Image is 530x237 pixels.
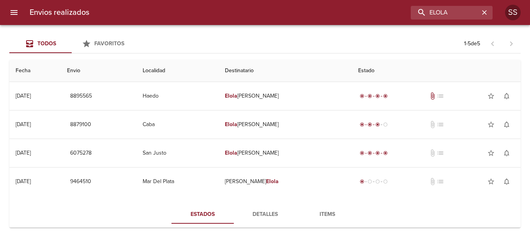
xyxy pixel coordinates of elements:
[5,3,23,22] button: menu
[367,122,372,127] span: radio_button_checked
[436,92,444,100] span: No tiene pedido asociado
[436,121,444,128] span: No tiene pedido asociado
[360,179,364,184] span: radio_button_checked
[94,40,124,47] span: Favoritos
[16,178,31,185] div: [DATE]
[483,88,499,104] button: Agregar a favoritos
[136,168,219,196] td: Mar Del Plata
[487,178,495,185] span: star_border
[238,210,291,219] span: Detalles
[499,145,514,161] button: Activar notificaciones
[502,34,521,53] span: Pagina siguiente
[503,178,511,185] span: notifications_none
[499,117,514,132] button: Activar notificaciones
[360,151,364,155] span: radio_button_checked
[360,94,364,98] span: radio_button_checked
[70,177,91,187] span: 9464510
[375,122,380,127] span: radio_button_checked
[411,6,479,20] input: buscar
[225,93,237,99] em: Elola
[499,88,514,104] button: Activar notificaciones
[505,5,521,20] div: Abrir información de usuario
[16,93,31,99] div: [DATE]
[67,118,94,132] button: 8879100
[67,175,94,189] button: 9464510
[176,210,229,219] span: Estados
[375,151,380,155] span: radio_button_checked
[375,94,380,98] span: radio_button_checked
[37,40,56,47] span: Todos
[487,121,495,128] span: star_border
[136,110,219,139] td: Caba
[505,5,521,20] div: SS
[266,178,279,185] em: Elola
[483,39,502,47] span: Pagina anterior
[9,60,61,82] th: Fecha
[383,122,388,127] span: radio_button_unchecked
[487,92,495,100] span: star_border
[301,210,354,219] span: Items
[225,150,237,156] em: Elola
[483,174,499,189] button: Agregar a favoritos
[383,179,388,184] span: radio_button_unchecked
[352,60,521,82] th: Estado
[219,139,352,167] td: [PERSON_NAME]
[70,148,92,158] span: 6075278
[436,178,444,185] span: No tiene pedido asociado
[483,117,499,132] button: Agregar a favoritos
[383,151,388,155] span: radio_button_checked
[375,179,380,184] span: radio_button_unchecked
[358,149,389,157] div: Entregado
[429,121,436,128] span: No tiene documentos adjuntos
[219,82,352,110] td: [PERSON_NAME]
[67,89,95,103] button: 8895565
[16,150,31,156] div: [DATE]
[360,122,364,127] span: radio_button_checked
[503,121,511,128] span: notifications_none
[503,149,511,157] span: notifications_none
[487,149,495,157] span: star_border
[219,168,352,196] td: [PERSON_NAME]
[225,121,237,128] em: Elola
[499,174,514,189] button: Activar notificaciones
[70,91,92,101] span: 8895565
[358,92,389,100] div: Entregado
[436,149,444,157] span: No tiene pedido asociado
[61,60,136,82] th: Envio
[136,60,219,82] th: Localidad
[383,94,388,98] span: radio_button_checked
[367,94,372,98] span: radio_button_checked
[358,121,389,128] div: En viaje
[30,6,89,19] h6: Envios realizados
[219,110,352,139] td: [PERSON_NAME]
[464,40,480,48] p: 1 - 5 de 5
[367,179,372,184] span: radio_button_unchecked
[429,92,436,100] span: Tiene documentos adjuntos
[429,178,436,185] span: No tiene documentos adjuntos
[16,121,31,128] div: [DATE]
[171,205,359,224] div: Tabs detalle de guia
[219,60,352,82] th: Destinatario
[67,146,95,160] button: 6075278
[367,151,372,155] span: radio_button_checked
[136,139,219,167] td: San Justo
[70,120,91,130] span: 8879100
[429,149,436,157] span: No tiene documentos adjuntos
[136,82,219,110] td: Haedo
[483,145,499,161] button: Agregar a favoritos
[358,178,389,185] div: Generado
[9,34,134,53] div: Tabs Envios
[503,92,511,100] span: notifications_none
